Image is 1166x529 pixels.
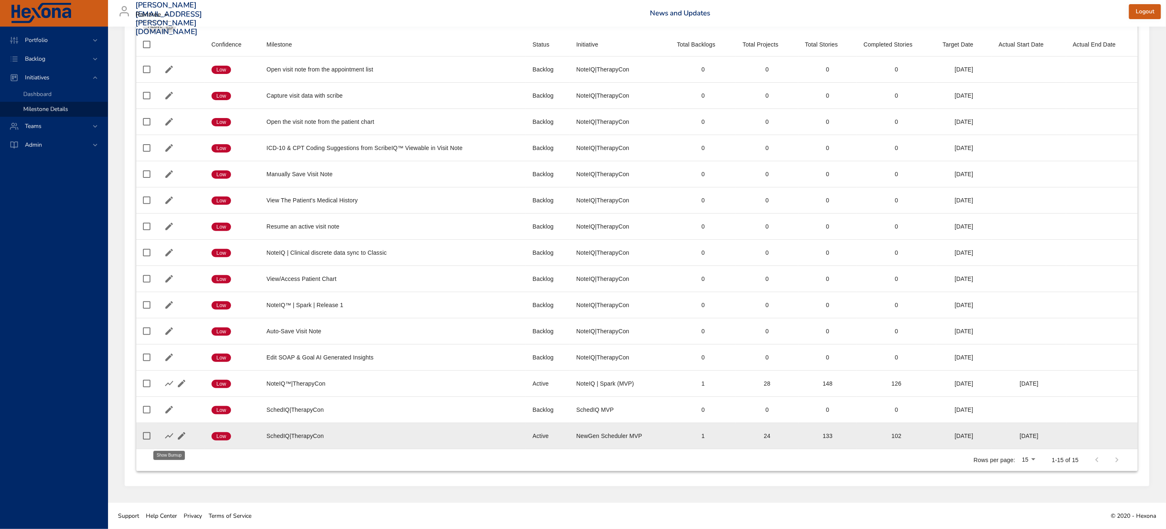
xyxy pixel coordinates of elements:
[163,273,175,285] button: Edit Milestone Details
[677,379,729,388] div: 1
[23,105,68,113] span: Milestone Details
[743,275,792,283] div: 0
[163,377,175,390] button: Show Burnup
[943,91,986,100] div: [DATE]
[863,275,929,283] div: 0
[576,432,664,440] div: NewGen Scheduler MVP
[163,325,175,337] button: Edit Milestone Details
[805,39,838,49] div: Sort
[266,222,519,231] div: Resume an active visit note
[576,327,664,335] div: NoteIQ|TherapyCon
[209,512,251,520] span: Terms of Service
[677,196,729,204] div: 0
[943,301,986,309] div: [DATE]
[743,432,792,440] div: 24
[743,353,792,362] div: 0
[163,142,175,154] button: Edit Milestone Details
[805,301,850,309] div: 0
[863,222,929,231] div: 0
[677,432,729,440] div: 1
[805,432,850,440] div: 133
[943,353,986,362] div: [DATE]
[863,118,929,126] div: 0
[743,249,792,257] div: 0
[266,144,519,152] div: ICD-10 & CPT Coding Suggestions from ScribeIQ™ Viewable in Visit Note
[266,432,519,440] div: SchedIQ|TherapyCon
[999,39,1043,49] div: Actual Start Date
[677,327,729,335] div: 0
[863,301,929,309] div: 0
[212,39,241,49] div: Confidence
[677,39,729,49] span: Total Backlogs
[863,39,929,49] span: Completed Stories
[163,246,175,259] button: Edit Milestone Details
[576,118,664,126] div: NoteIQ|TherapyCon
[18,55,52,63] span: Backlog
[18,122,48,130] span: Teams
[576,170,664,178] div: NoteIQ|TherapyCon
[576,39,598,49] div: Sort
[533,275,563,283] div: Backlog
[743,91,792,100] div: 0
[10,3,72,24] img: Hexona
[163,404,175,416] button: Edit Milestone Details
[266,65,519,74] div: Open visit note from the appointment list
[943,327,986,335] div: [DATE]
[677,275,729,283] div: 0
[677,39,715,49] div: Total Backlogs
[212,380,231,388] span: Low
[266,39,519,49] span: Milestone
[212,171,231,178] span: Low
[18,141,49,149] span: Admin
[863,432,929,440] div: 102
[576,249,664,257] div: NoteIQ|TherapyCon
[863,65,929,74] div: 0
[677,222,729,231] div: 0
[743,327,792,335] div: 0
[533,432,563,440] div: Active
[943,118,986,126] div: [DATE]
[677,406,729,414] div: 0
[163,220,175,233] button: Edit Milestone Details
[135,8,171,22] div: Raintree
[180,507,205,525] a: Privacy
[163,351,175,364] button: Edit Milestone Details
[743,301,792,309] div: 0
[677,249,729,257] div: 0
[1129,4,1161,20] button: Logout
[266,91,519,100] div: Capture visit data with scribe
[533,379,563,388] div: Active
[805,196,850,204] div: 0
[146,512,177,520] span: Help Center
[212,406,231,414] span: Low
[805,39,850,49] span: Total Stories
[18,74,56,81] span: Initiatives
[576,65,664,74] div: NoteIQ|TherapyCon
[533,65,563,74] div: Backlog
[863,39,913,49] div: Completed Stories
[943,39,986,49] span: Target Date
[805,379,850,388] div: 148
[805,353,850,362] div: 0
[943,196,986,204] div: [DATE]
[212,118,231,126] span: Low
[863,353,929,362] div: 0
[533,249,563,257] div: Backlog
[576,222,664,231] div: NoteIQ|TherapyCon
[163,168,175,180] button: Edit Milestone Details
[743,144,792,152] div: 0
[212,433,231,440] span: Low
[576,91,664,100] div: NoteIQ|TherapyCon
[805,65,850,74] div: 0
[533,222,563,231] div: Backlog
[743,39,778,49] div: Total Projects
[576,196,664,204] div: NoteIQ|TherapyCon
[650,8,711,18] a: News and Updates
[576,379,664,388] div: NoteIQ | Spark (MVP)
[1136,7,1154,17] span: Logout
[266,249,519,257] div: NoteIQ | Clinical discrete data sync to Classic
[943,39,974,49] div: Sort
[743,118,792,126] div: 0
[135,1,202,37] h3: [PERSON_NAME][EMAIL_ADDRESS][PERSON_NAME][DOMAIN_NAME]
[805,91,850,100] div: 0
